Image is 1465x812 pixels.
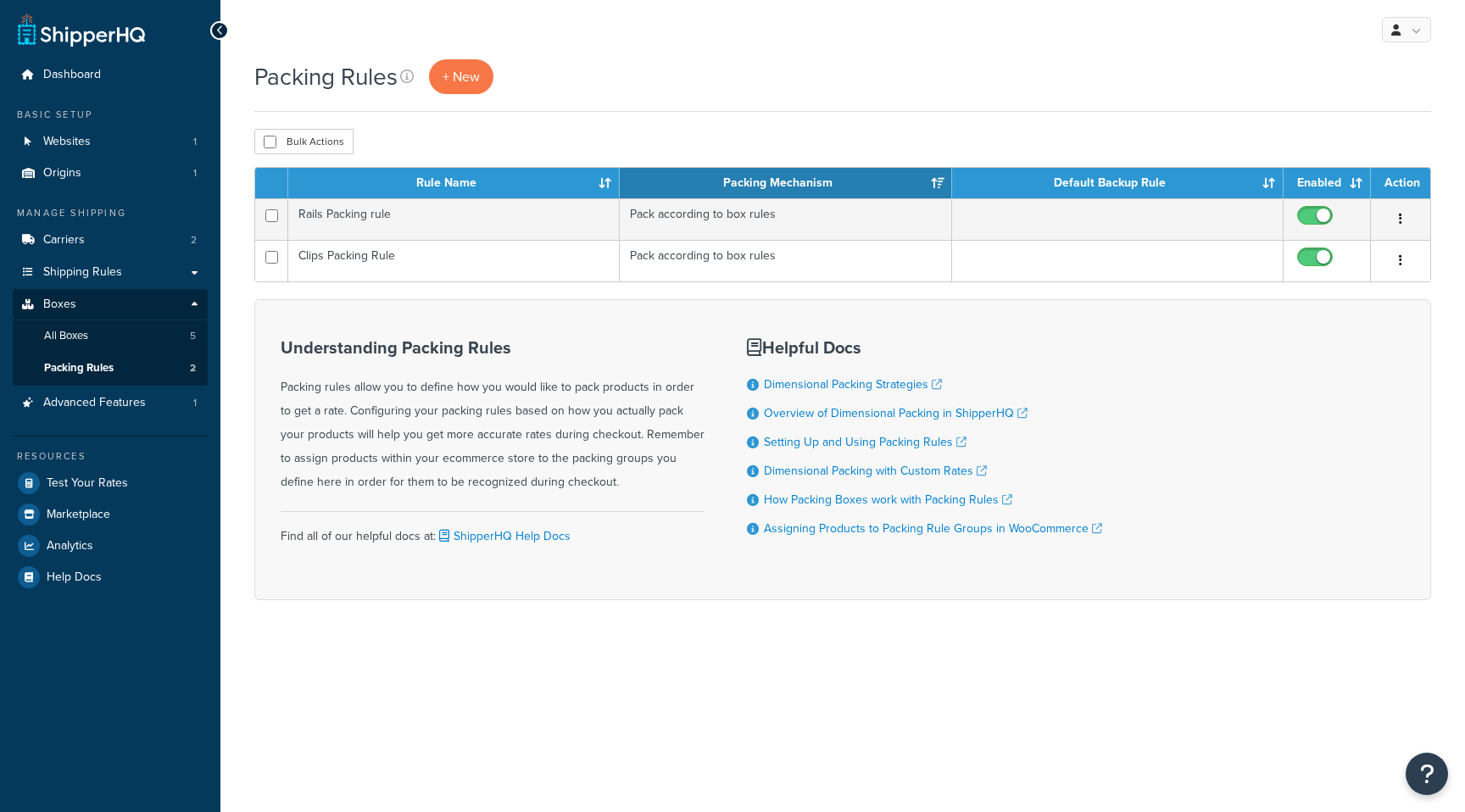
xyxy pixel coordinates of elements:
[13,562,208,592] a: Help Docs
[288,240,620,281] td: Clips Packing Rule
[13,353,208,384] a: Packing Rules 2
[764,462,987,480] a: Dimensional Packing with Custom Rates
[44,329,88,343] span: All Boxes
[43,68,101,82] span: Dashboard
[764,520,1102,537] a: Assigning Products to Packing Rule Groups in WooCommerce
[193,135,197,149] span: 1
[288,168,620,198] th: Rule Name: activate to sort column ascending
[952,168,1284,198] th: Default Backup Rule: activate to sort column ascending
[281,338,705,357] h3: Understanding Packing Rules
[13,206,208,220] div: Manage Shipping
[254,129,354,154] button: Bulk Actions
[13,320,208,352] li: All Boxes
[13,320,208,352] a: All Boxes 5
[764,404,1028,422] a: Overview of Dimensional Packing in ShipperHQ
[13,449,208,464] div: Resources
[13,126,208,158] a: Websites 1
[43,396,146,410] span: Advanced Features
[13,225,208,256] a: Carriers 2
[13,257,208,288] a: Shipping Rules
[13,387,208,419] li: Advanced Features
[190,361,196,375] span: 2
[13,59,208,91] a: Dashboard
[43,166,81,181] span: Origins
[1284,168,1371,198] th: Enabled: activate to sort column ascending
[747,338,1102,357] h3: Helpful Docs
[13,387,208,419] a: Advanced Features 1
[764,375,942,393] a: Dimensional Packing Strategies
[13,353,208,384] li: Packing Rules
[43,265,122,280] span: Shipping Rules
[254,60,398,93] h1: Packing Rules
[764,433,966,451] a: Setting Up and Using Packing Rules
[620,168,951,198] th: Packing Mechanism: activate to sort column ascending
[13,531,208,561] a: Analytics
[1406,753,1448,795] button: Open Resource Center
[281,511,705,548] div: Find all of our helpful docs at:
[436,527,571,545] a: ShipperHQ Help Docs
[44,361,114,375] span: Packing Rules
[193,166,197,181] span: 1
[620,240,951,281] td: Pack according to box rules
[47,570,102,585] span: Help Docs
[281,338,705,494] div: Packing rules allow you to define how you would like to pack products in order to get a rate. Con...
[13,499,208,530] a: Marketplace
[13,289,208,320] a: Boxes
[13,468,208,498] a: Test Your Rates
[190,329,196,343] span: 5
[191,233,197,247] span: 2
[47,539,93,553] span: Analytics
[47,508,110,522] span: Marketplace
[288,198,620,240] td: Rails Packing rule
[13,158,208,189] a: Origins 1
[13,289,208,386] li: Boxes
[43,298,76,312] span: Boxes
[620,198,951,240] td: Pack according to box rules
[43,135,91,149] span: Websites
[429,59,493,94] a: + New
[13,108,208,122] div: Basic Setup
[47,476,128,491] span: Test Your Rates
[13,225,208,256] li: Carriers
[13,158,208,189] li: Origins
[18,13,145,47] a: ShipperHQ Home
[764,491,1012,509] a: How Packing Boxes work with Packing Rules
[443,67,480,86] span: + New
[1371,168,1430,198] th: Action
[13,126,208,158] li: Websites
[193,396,197,410] span: 1
[43,233,85,247] span: Carriers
